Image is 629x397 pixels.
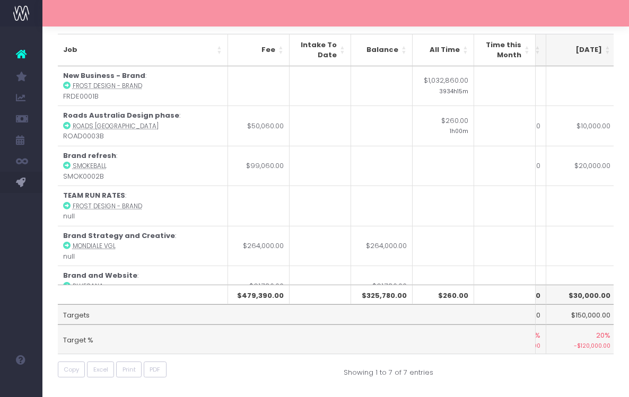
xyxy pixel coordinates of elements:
[93,365,108,374] span: Excel
[228,285,290,305] th: $479,390.00
[58,361,85,378] button: Copy
[150,365,160,374] span: PDF
[351,226,413,266] td: $264,000.00
[63,190,125,200] strong: TEAM RUN RATES
[63,231,175,241] strong: Brand Strategy and Creative
[73,242,116,250] abbr: Mondiale VGL
[58,105,228,146] td: : ROAD0003B
[228,146,290,186] td: $99,060.00
[63,70,145,81] strong: New Business - Brand
[474,34,536,66] th: Time this Month: activate to sort column ascending
[351,266,413,306] td: $61,780.00
[546,34,616,66] th: Nov 25: activate to sort column ascending
[228,226,290,266] td: $264,000.00
[228,34,290,66] th: Fee: activate to sort column ascending
[116,361,142,378] button: Print
[450,126,468,135] small: 1h00m
[73,82,142,90] abbr: Frost Design - Brand
[546,285,616,305] th: $30,000.00
[64,365,79,374] span: Copy
[63,270,137,280] strong: Brand and Website
[63,110,179,120] strong: Roads Australia Design phase
[58,34,228,66] th: Job: activate to sort column ascending
[546,105,616,146] td: $10,000.00
[351,34,413,66] th: Balance: activate to sort column ascending
[58,304,536,324] td: Targets
[344,361,433,378] div: Showing 1 to 7 of 7 entries
[413,105,474,146] td: $260.00
[58,226,228,266] td: : null
[546,304,616,324] td: $150,000.00
[73,202,142,210] abbr: Frost Design - Brand
[123,365,136,374] span: Print
[58,146,228,186] td: : SMOK0002B
[73,162,107,170] abbr: Smokeball
[144,361,167,378] button: PDF
[73,122,159,130] abbr: Roads Australia
[87,361,114,378] button: Excel
[73,282,103,290] abbr: Bluesana
[13,376,29,392] img: images/default_profile_image.png
[552,340,610,350] small: -$120,000.00
[413,66,474,106] td: $1,032,860.00
[63,151,116,161] strong: Brand refresh
[228,105,290,146] td: $50,060.00
[546,146,616,186] td: $20,000.00
[413,34,474,66] th: All Time: activate to sort column ascending
[439,86,468,95] small: 3934h15m
[351,285,413,305] th: $325,780.00
[413,285,474,305] th: $260.00
[58,66,228,106] td: : FRDE0001B
[228,266,290,306] td: $61,780.00
[596,330,610,341] span: 20%
[58,186,228,226] td: : null
[58,266,228,306] td: : null
[290,34,351,66] th: Intake To Date: activate to sort column ascending
[58,324,536,354] td: Target %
